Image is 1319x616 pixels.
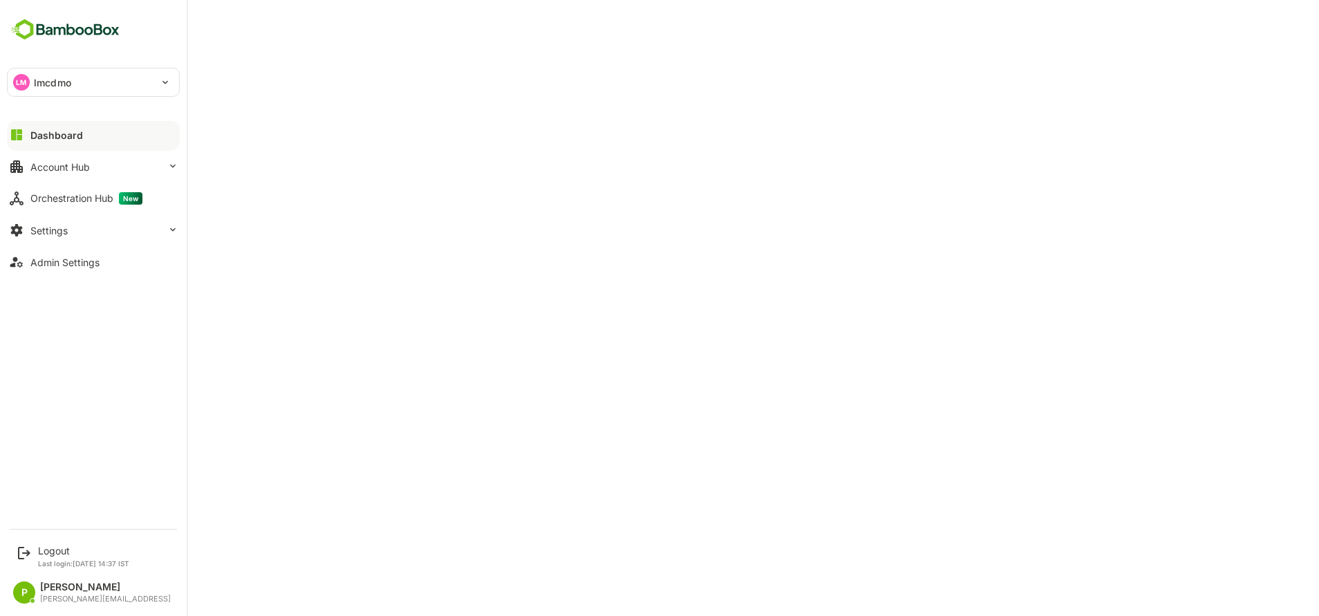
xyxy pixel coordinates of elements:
[30,129,83,141] div: Dashboard
[40,595,171,604] div: [PERSON_NAME][EMAIL_ADDRESS]
[8,68,179,96] div: LMlmcdmo
[30,225,68,236] div: Settings
[119,192,142,205] span: New
[13,74,30,91] div: LM
[7,185,180,212] button: Orchestration HubNew
[30,256,100,268] div: Admin Settings
[30,161,90,173] div: Account Hub
[34,75,71,90] p: lmcdmo
[7,153,180,180] button: Account Hub
[7,121,180,149] button: Dashboard
[7,17,124,43] img: BambooboxFullLogoMark.5f36c76dfaba33ec1ec1367b70bb1252.svg
[38,545,129,557] div: Logout
[13,581,35,604] div: P
[38,559,129,568] p: Last login: [DATE] 14:37 IST
[7,248,180,276] button: Admin Settings
[30,192,142,205] div: Orchestration Hub
[40,581,171,593] div: [PERSON_NAME]
[7,216,180,244] button: Settings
